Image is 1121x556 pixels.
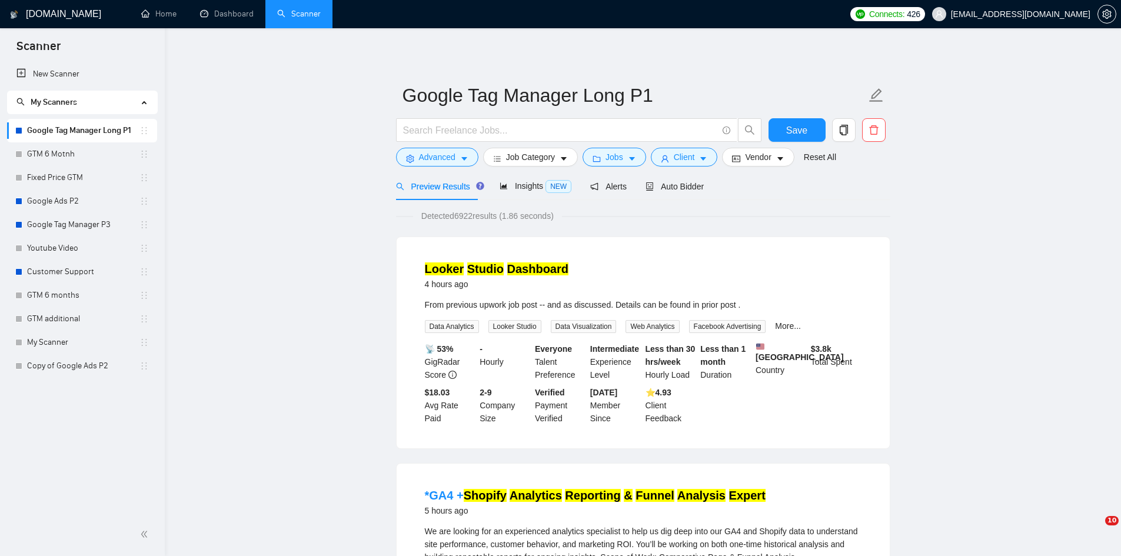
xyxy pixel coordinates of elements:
[1097,5,1116,24] button: setting
[480,344,483,354] b: -
[139,314,149,324] span: holder
[856,9,865,19] img: upwork-logo.png
[423,342,478,381] div: GigRadar Score
[27,142,139,166] a: GTM 6 Motnh
[590,388,617,397] b: [DATE]
[1097,9,1116,19] a: setting
[646,182,704,191] span: Auto Bidder
[483,148,578,167] button: barsJob Categorycaret-down
[7,237,157,260] li: Youtube Video
[139,149,149,159] span: holder
[674,151,695,164] span: Client
[804,151,836,164] a: Reset All
[786,123,807,138] span: Save
[7,166,157,189] li: Fixed Price GTM
[139,197,149,206] span: holder
[7,213,157,237] li: Google Tag Manager P3
[646,182,654,191] span: robot
[27,284,139,307] a: GTM 6 months
[139,267,149,277] span: holder
[413,209,562,222] span: Detected 6922 results (1.86 seconds)
[677,489,726,502] mark: Analysis
[27,213,139,237] a: Google Tag Manager P3
[723,126,730,134] span: info-circle
[907,8,920,21] span: 426
[500,182,508,190] span: area-chart
[745,151,771,164] span: Vendor
[811,344,831,354] b: $ 3.8k
[396,182,481,191] span: Preview Results
[809,342,864,381] div: Total Spent
[1081,516,1109,544] iframe: Intercom live chat
[583,148,646,167] button: folderJobscaret-down
[139,361,149,371] span: holder
[27,307,139,331] a: GTM additional
[646,388,671,397] b: ⭐️ 4.93
[628,154,636,163] span: caret-down
[477,342,533,381] div: Hourly
[606,151,623,164] span: Jobs
[477,386,533,425] div: Company Size
[7,260,157,284] li: Customer Support
[139,126,149,135] span: holder
[510,489,562,502] mark: Analytics
[7,354,157,378] li: Copy of Google Ads P2
[7,38,70,62] span: Scanner
[425,489,766,502] a: *GA4 +Shopify Analytics Reporting & Funnel Analysis Expert
[396,182,404,191] span: search
[507,262,568,275] mark: Dashboard
[396,148,478,167] button: settingAdvancedcaret-down
[464,489,507,502] mark: Shopify
[403,123,717,138] input: Search Freelance Jobs...
[935,10,943,18] span: user
[406,154,414,163] span: setting
[753,342,809,381] div: Country
[16,97,77,107] span: My Scanners
[1098,9,1116,19] span: setting
[689,320,766,333] span: Facebook Advertising
[467,262,504,275] mark: Studio
[661,154,669,163] span: user
[139,338,149,347] span: holder
[480,388,491,397] b: 2-9
[775,321,801,331] a: More...
[460,154,468,163] span: caret-down
[862,118,886,142] button: delete
[16,62,148,86] a: New Scanner
[425,298,861,311] div: From previous upwork job post -- and as discussed. Details can be found in prior post .
[500,181,571,191] span: Insights
[141,9,177,19] a: homeHome
[643,386,698,425] div: Client Feedback
[643,342,698,381] div: Hourly Load
[651,148,718,167] button: userClientcaret-down
[732,154,740,163] span: idcard
[448,371,457,379] span: info-circle
[139,173,149,182] span: holder
[27,119,139,142] a: Google Tag Manager Long P1
[776,154,784,163] span: caret-down
[488,320,541,333] span: Looker Studio
[722,148,794,167] button: idcardVendorcaret-down
[425,320,479,333] span: Data Analytics
[27,260,139,284] a: Customer Support
[10,5,18,24] img: logo
[425,504,766,518] div: 5 hours ago
[27,354,139,378] a: Copy of Google Ads P2
[7,62,157,86] li: New Scanner
[588,342,643,381] div: Experience Level
[139,291,149,300] span: holder
[425,262,464,275] mark: Looker
[626,320,679,333] span: Web Analytics
[545,180,571,193] span: NEW
[646,344,696,367] b: Less than 30 hrs/week
[869,88,884,103] span: edit
[7,331,157,354] li: My Scanner
[425,388,450,397] b: $18.03
[425,277,569,291] div: 4 hours ago
[475,181,485,191] div: Tooltip anchor
[27,189,139,213] a: Google Ads P2
[590,182,598,191] span: notification
[139,244,149,253] span: holder
[7,142,157,166] li: GTM 6 Motnh
[699,154,707,163] span: caret-down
